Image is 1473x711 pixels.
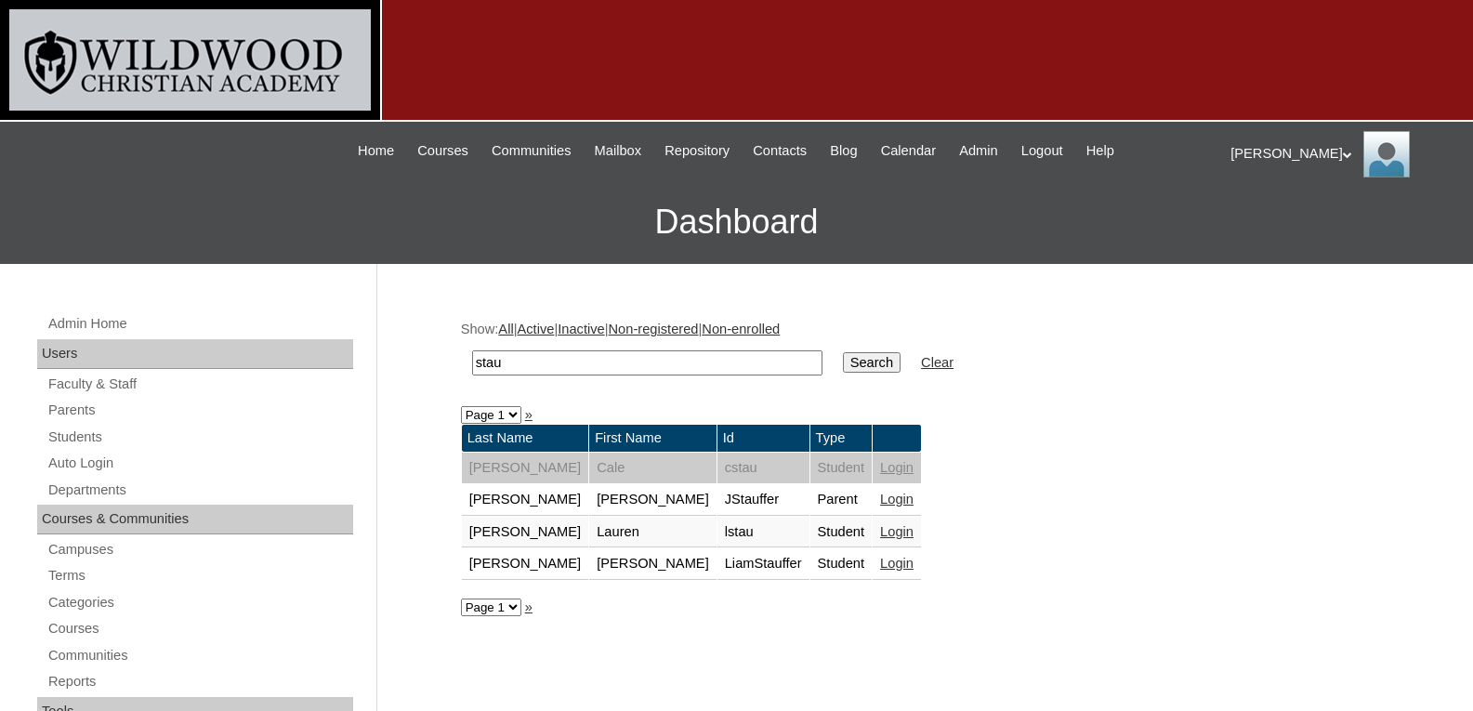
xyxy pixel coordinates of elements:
[46,591,353,614] a: Categories
[880,460,914,475] a: Login
[810,548,873,580] td: Student
[609,322,699,336] a: Non-registered
[810,425,873,452] td: Type
[843,352,901,373] input: Search
[1021,140,1063,162] span: Logout
[46,564,353,587] a: Terms
[589,453,717,484] td: Cale
[1363,131,1410,178] img: Jill Isaac
[417,140,468,162] span: Courses
[492,140,572,162] span: Communities
[46,426,353,449] a: Students
[589,484,717,516] td: [PERSON_NAME]
[525,407,533,422] a: »
[717,517,809,548] td: lstau
[46,644,353,667] a: Communities
[655,140,739,162] a: Repository
[664,140,730,162] span: Repository
[1077,140,1124,162] a: Help
[717,548,809,580] td: LiamStauffer
[880,492,914,507] a: Login
[462,484,589,516] td: [PERSON_NAME]
[595,140,642,162] span: Mailbox
[1012,140,1072,162] a: Logout
[1230,131,1454,178] div: [PERSON_NAME]
[46,479,353,502] a: Departments
[517,322,554,336] a: Active
[37,505,353,534] div: Courses & Communities
[462,548,589,580] td: [PERSON_NAME]
[9,180,1464,264] h3: Dashboard
[880,524,914,539] a: Login
[46,538,353,561] a: Campuses
[589,425,717,452] td: First Name
[753,140,807,162] span: Contacts
[37,339,353,369] div: Users
[46,670,353,693] a: Reports
[702,322,780,336] a: Non-enrolled
[482,140,581,162] a: Communities
[408,140,478,162] a: Courses
[462,517,589,548] td: [PERSON_NAME]
[9,9,371,111] img: logo-white.png
[498,322,513,336] a: All
[959,140,998,162] span: Admin
[950,140,1007,162] a: Admin
[46,373,353,396] a: Faculty & Staff
[810,517,873,548] td: Student
[46,312,353,336] a: Admin Home
[589,517,717,548] td: Lauren
[46,399,353,422] a: Parents
[589,548,717,580] td: [PERSON_NAME]
[46,452,353,475] a: Auto Login
[830,140,857,162] span: Blog
[349,140,403,162] a: Home
[358,140,394,162] span: Home
[880,556,914,571] a: Login
[525,599,533,614] a: »
[717,484,809,516] td: JStauffer
[46,617,353,640] a: Courses
[821,140,866,162] a: Blog
[881,140,936,162] span: Calendar
[462,453,589,484] td: [PERSON_NAME]
[585,140,651,162] a: Mailbox
[717,453,809,484] td: cstau
[462,425,589,452] td: Last Name
[461,320,1381,386] div: Show: | | | |
[717,425,809,452] td: Id
[921,355,954,370] a: Clear
[743,140,816,162] a: Contacts
[558,322,605,336] a: Inactive
[810,484,873,516] td: Parent
[810,453,873,484] td: Student
[872,140,945,162] a: Calendar
[1086,140,1114,162] span: Help
[472,350,822,375] input: Search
